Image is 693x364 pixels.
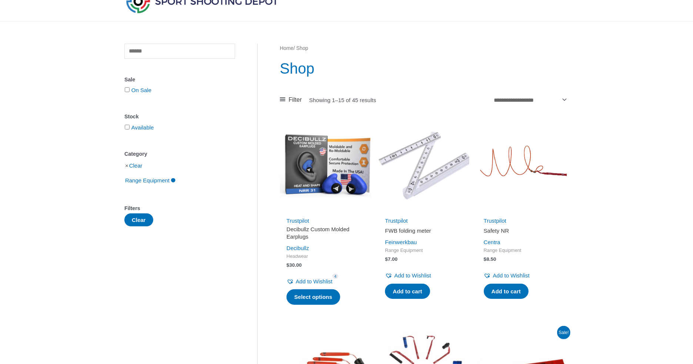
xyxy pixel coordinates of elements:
[131,87,151,93] a: On Sale
[287,245,309,251] a: Decibullz
[124,213,153,226] button: Clear
[309,97,376,103] p: Showing 1–15 of 45 results
[491,94,568,106] select: Shop order
[484,256,487,262] span: $
[484,218,506,224] a: Trustpilot
[385,270,431,281] a: Add to Wishlist
[287,226,364,240] h2: Decibullz Custom Molded Earplugs
[484,284,529,299] a: Add to cart: “Safety NR”
[125,125,130,129] input: Available
[287,226,364,243] a: Decibullz Custom Molded Earplugs
[280,58,568,79] h1: Shop
[332,274,338,279] span: 4
[484,247,562,254] span: Range Equipment
[287,262,302,268] bdi: 30.00
[289,94,302,105] span: Filter
[385,256,398,262] bdi: 7.00
[124,111,235,122] div: Stock
[280,120,371,211] img: Decibullz Custom Molded Earplugs
[484,256,496,262] bdi: 8.50
[557,326,570,339] span: Sale!
[131,124,154,131] a: Available
[124,177,176,183] a: Range Equipment
[385,284,430,299] a: Add to cart: “FWB folding meter”
[125,87,130,92] input: On Sale
[280,45,294,51] a: Home
[124,149,235,159] div: Category
[124,74,235,85] div: Sale
[287,253,364,260] span: Headwear
[385,256,388,262] span: $
[484,227,562,237] a: Safety NR
[385,247,463,254] span: Range Equipment
[129,162,143,169] a: Clear
[493,272,530,279] span: Add to Wishlist
[124,203,235,214] div: Filters
[287,289,340,305] a: Select options for “Decibullz Custom Molded Earplugs”
[124,174,170,187] span: Range Equipment
[287,276,332,287] a: Add to Wishlist
[280,94,302,105] a: Filter
[484,227,562,235] h2: Safety NR
[385,227,463,235] h2: FWB folding meter
[287,218,309,224] a: Trustpilot
[287,262,289,268] span: $
[484,239,500,245] a: Centra
[477,120,568,211] img: Safety NR
[394,272,431,279] span: Add to Wishlist
[280,44,568,53] nav: Breadcrumb
[385,227,463,237] a: FWB folding meter
[484,270,530,281] a: Add to Wishlist
[378,120,469,211] img: FWB folding meter
[385,239,417,245] a: Feinwerkbau
[296,278,332,284] span: Add to Wishlist
[385,218,408,224] a: Trustpilot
